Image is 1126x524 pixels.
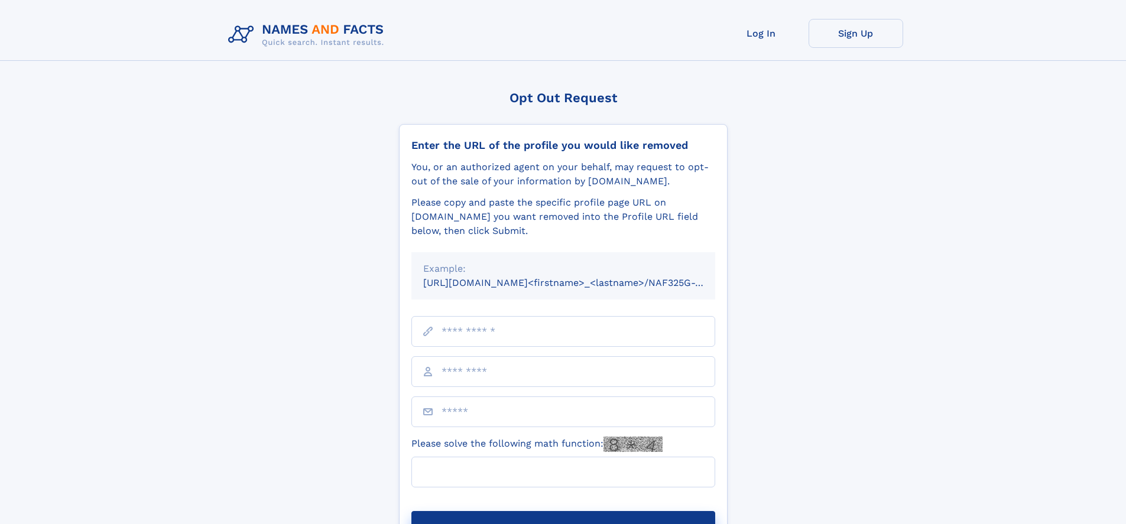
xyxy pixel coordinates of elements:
[411,437,663,452] label: Please solve the following math function:
[411,160,715,188] div: You, or an authorized agent on your behalf, may request to opt-out of the sale of your informatio...
[399,90,728,105] div: Opt Out Request
[423,277,738,288] small: [URL][DOMAIN_NAME]<firstname>_<lastname>/NAF325G-xxxxxxxx
[223,19,394,51] img: Logo Names and Facts
[809,19,903,48] a: Sign Up
[411,139,715,152] div: Enter the URL of the profile you would like removed
[423,262,703,276] div: Example:
[714,19,809,48] a: Log In
[411,196,715,238] div: Please copy and paste the specific profile page URL on [DOMAIN_NAME] you want removed into the Pr...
